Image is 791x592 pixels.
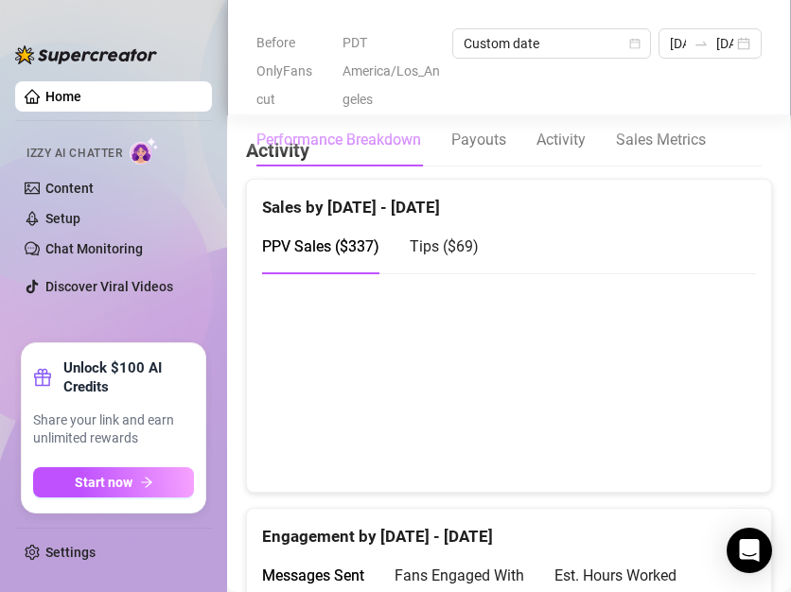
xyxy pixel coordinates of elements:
a: Chat Monitoring [45,241,143,256]
span: Izzy AI Chatter [26,145,122,163]
a: Home [45,89,81,104]
input: End date [716,33,733,54]
span: calendar [629,38,641,49]
div: Open Intercom Messenger [727,528,772,573]
span: Before OnlyFans cut [256,28,331,113]
h4: Activity [246,137,772,164]
span: PPV Sales ( $337 ) [262,237,379,255]
span: Tips ( $69 ) [410,237,479,255]
span: to [694,36,709,51]
span: Custom date [464,29,640,58]
div: Est. Hours Worked [554,564,677,587]
a: Content [45,181,94,196]
div: Performance Breakdown [256,129,421,151]
div: Sales by [DATE] - [DATE] [262,180,756,220]
span: arrow-right [140,476,153,489]
span: PDT America/Los_Angeles [343,28,440,113]
button: Start nowarrow-right [33,467,194,497]
span: swap-right [694,36,709,51]
a: Setup [45,211,80,226]
span: Messages Sent [262,566,364,584]
img: logo-BBDzfeDw.svg [15,45,157,64]
div: Engagement by [DATE] - [DATE] [262,509,756,549]
div: Payouts [451,129,506,151]
span: gift [33,368,52,387]
div: Sales Metrics [616,129,706,151]
span: Start now [75,475,132,490]
div: Activity [536,129,586,151]
input: Start date [670,33,687,54]
a: Discover Viral Videos [45,279,173,294]
span: Fans Engaged With [395,566,524,584]
strong: Unlock $100 AI Credits [63,358,194,396]
img: AI Chatter [130,137,159,165]
span: Share your link and earn unlimited rewards [33,411,194,448]
a: Settings [45,545,96,560]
